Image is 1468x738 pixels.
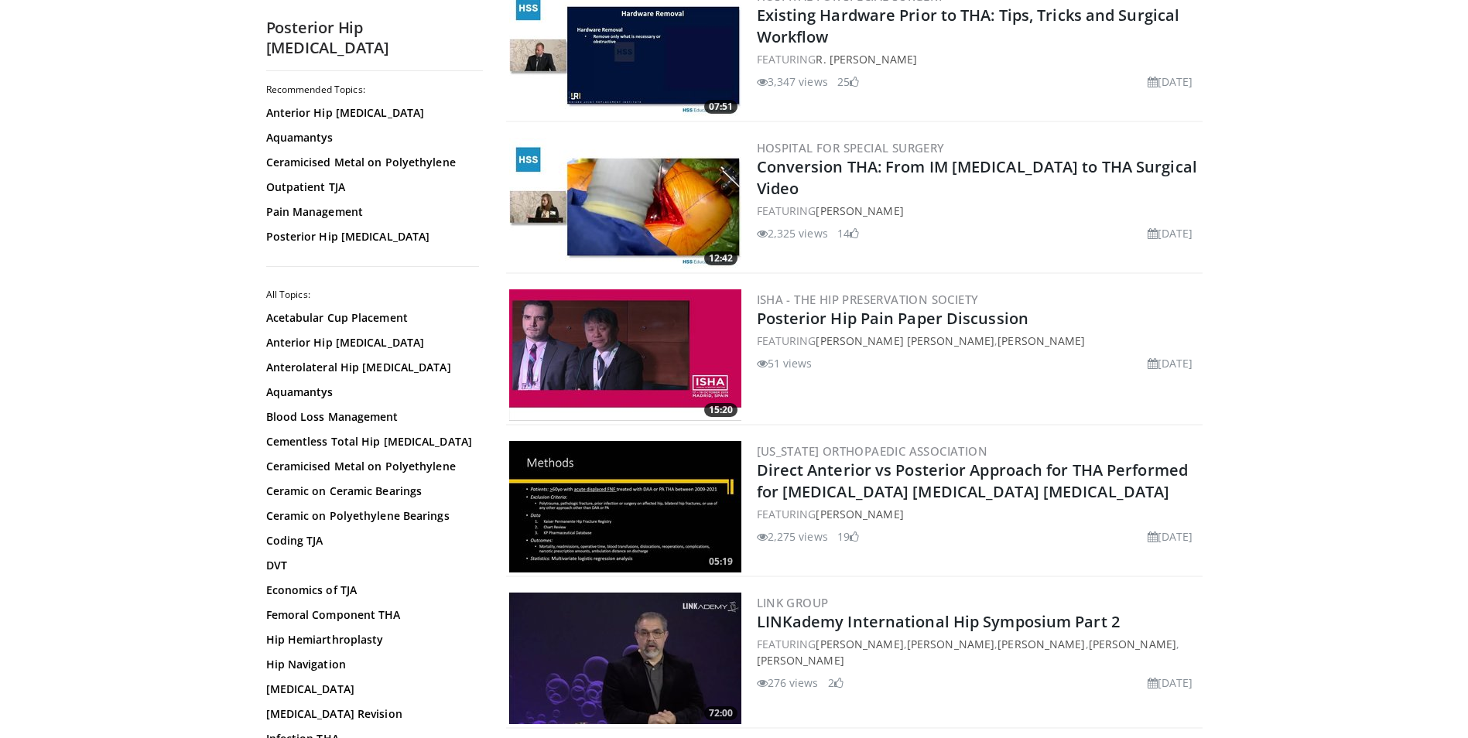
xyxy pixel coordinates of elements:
li: [DATE] [1148,675,1193,691]
a: Cementless Total Hip [MEDICAL_DATA] [266,434,475,449]
a: 12:42 [509,138,741,269]
li: 14 [837,225,859,241]
li: 3,347 views [757,73,828,90]
li: [DATE] [1148,528,1193,545]
a: Outpatient TJA [266,179,475,195]
a: Conversion THA: From IM [MEDICAL_DATA] to THA Surgical Video [757,156,1197,199]
a: Ceramicised Metal on Polyethylene [266,155,475,170]
a: LINK Group [757,595,829,610]
a: [PERSON_NAME] [816,203,903,218]
li: 2 [828,675,844,691]
a: [PERSON_NAME] [816,637,903,651]
a: [PERSON_NAME] [816,507,903,521]
a: [PERSON_NAME] [997,637,1085,651]
a: [PERSON_NAME] [PERSON_NAME] [816,333,994,348]
a: Economics of TJA [266,583,475,598]
a: DVT [266,558,475,573]
a: Existing Hardware Prior to THA: Tips, Tricks and Surgical Workflow [757,5,1180,47]
a: Ceramicised Metal on Polyethylene [266,459,475,474]
li: [DATE] [1148,355,1193,371]
a: Pain Management [266,204,475,220]
a: 72:00 [509,593,741,724]
a: Ceramic on Ceramic Bearings [266,483,475,499]
a: Direct Anterior vs Posterior Approach for THA Performed for [MEDICAL_DATA] [MEDICAL_DATA] [MEDICA... [757,460,1189,502]
a: Blood Loss Management [266,409,475,425]
a: [PERSON_NAME] [757,653,844,668]
li: [DATE] [1148,225,1193,241]
span: 05:19 [704,555,737,569]
span: 12:42 [704,251,737,265]
li: 51 views [757,355,813,371]
a: Aquamantys [266,130,475,145]
a: [PERSON_NAME] [1089,637,1176,651]
a: Ceramic on Polyethylene Bearings [266,508,475,524]
span: 72:00 [704,706,737,720]
img: ed3188a3-28f8-4731-91b7-5baca7480f43.300x170_q85_crop-smart_upscale.jpg [509,138,741,269]
a: Hip Navigation [266,657,475,672]
span: 15:20 [704,403,737,417]
a: Anterior Hip [MEDICAL_DATA] [266,105,475,121]
a: R. [PERSON_NAME] [816,52,917,67]
li: 19 [837,528,859,545]
div: FEATURING , , , , [757,636,1199,668]
a: LINKademy International Hip Symposium Part 2 [757,611,1120,632]
a: Aquamantys [266,384,475,400]
a: Posterior Hip [MEDICAL_DATA] [266,229,475,244]
a: Anterolateral Hip [MEDICAL_DATA] [266,360,475,375]
a: [PERSON_NAME] [997,333,1085,348]
a: Posterior Hip Pain Paper Discussion [757,308,1029,329]
a: 15:20 [509,289,741,421]
img: 281514c4-ce1c-464d-9f9c-e692d6e0534d.300x170_q85_crop-smart_upscale.jpg [509,289,741,421]
a: [US_STATE] Orthopaedic Association [757,443,988,459]
li: 25 [837,73,859,90]
img: 92ae4c21-e26e-46bd-8eae-538017fb3a37.300x170_q85_crop-smart_upscale.jpg [509,593,741,724]
h2: All Topics: [266,289,479,301]
a: Acetabular Cup Placement [266,310,475,326]
div: FEATURING [757,506,1199,522]
a: 05:19 [509,441,741,572]
li: 2,325 views [757,225,828,241]
h2: Posterior Hip [MEDICAL_DATA] [266,18,483,58]
a: [MEDICAL_DATA] Revision [266,706,475,722]
a: Hospital for Special Surgery [757,140,945,155]
li: 276 views [757,675,819,691]
span: 07:51 [704,100,737,114]
li: [DATE] [1148,73,1193,90]
a: ISHA - The Hip Preservation Society [757,292,979,307]
img: d50f978c-f77b-46f3-807b-4046a16ecaf1.300x170_q85_crop-smart_upscale.jpg [509,441,741,572]
div: FEATURING , [757,333,1199,349]
a: [PERSON_NAME] [907,637,994,651]
a: Femoral Component THA [266,607,475,623]
a: [MEDICAL_DATA] [266,682,475,697]
a: Coding TJA [266,533,475,548]
li: 2,275 views [757,528,828,545]
a: Anterior Hip [MEDICAL_DATA] [266,335,475,350]
div: FEATURING [757,203,1199,219]
h2: Recommended Topics: [266,84,479,96]
div: FEATURING [757,51,1199,67]
a: Hip Hemiarthroplasty [266,632,475,647]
